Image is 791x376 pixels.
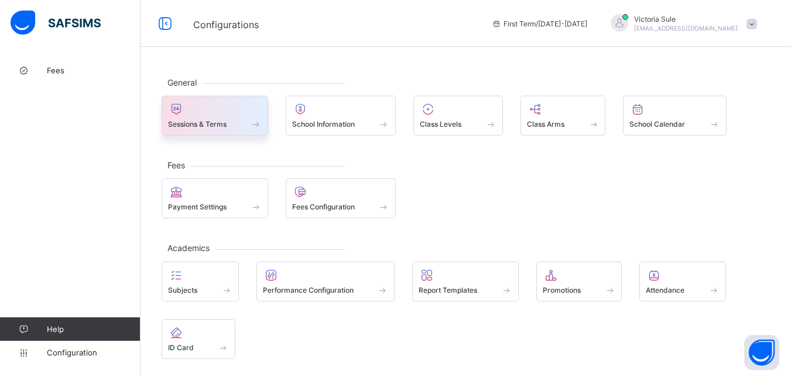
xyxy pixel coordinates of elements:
[162,243,215,253] span: Academics
[168,343,194,352] span: ID Card
[543,286,581,294] span: Promotions
[623,96,727,136] div: School Calendar
[168,202,227,211] span: Payment Settings
[292,120,355,128] span: School Information
[412,262,519,302] div: Report Templates
[286,178,396,218] div: Fees Configuration
[263,286,354,294] span: Performance Configuration
[646,286,684,294] span: Attendance
[634,15,738,23] span: Victoria Sule
[162,319,235,359] div: ID Card
[162,262,239,302] div: Subjects
[419,286,477,294] span: Report Templates
[162,160,191,170] span: Fees
[292,202,355,211] span: Fees Configuration
[168,286,197,294] span: Subjects
[47,324,140,334] span: Help
[162,178,268,218] div: Payment Settings
[492,19,587,28] span: session/term information
[639,262,726,302] div: Attendance
[420,120,461,128] span: Class Levels
[527,120,564,128] span: Class Arms
[168,120,227,128] span: Sessions & Terms
[599,14,763,33] div: VictoriaSule
[634,25,738,32] span: [EMAIL_ADDRESS][DOMAIN_NAME]
[193,19,259,31] span: Configurations
[47,66,141,75] span: Fees
[413,96,503,136] div: Class Levels
[162,77,203,87] span: General
[521,96,606,136] div: Class Arms
[629,120,685,128] span: School Calendar
[536,262,622,302] div: Promotions
[744,335,779,370] button: Open asap
[286,96,396,136] div: School Information
[47,348,140,357] span: Configuration
[162,96,268,136] div: Sessions & Terms
[11,11,101,35] img: safsims
[256,262,395,302] div: Performance Configuration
